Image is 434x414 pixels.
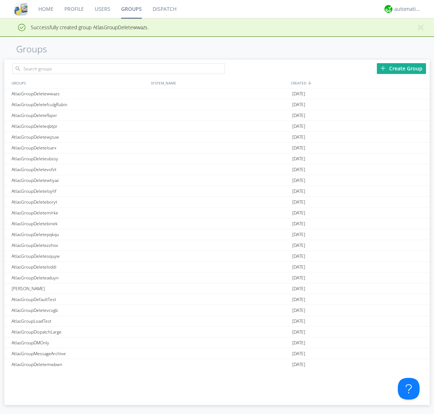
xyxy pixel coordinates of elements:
[292,208,305,218] span: [DATE]
[4,132,430,143] a: AtlasGroupDeletewjzuw[DATE]
[380,66,386,71] img: plus.svg
[4,294,430,305] a: AtlasGroupDefaultTest[DATE]
[292,121,305,132] span: [DATE]
[4,186,430,197] a: AtlasGroupDeleteloyhf[DATE]
[10,348,149,359] div: AtlasGroupMessageArchive
[4,197,430,208] a: AtlasGroupDeleteboryt[DATE]
[4,229,430,240] a: AtlasGroupDeletepqkqu[DATE]
[10,218,149,229] div: AtlasGroupDeletebinek
[10,251,149,261] div: AtlasGroupDeleteoquyw
[4,348,430,359] a: AtlasGroupMessageArchive[DATE]
[4,359,430,370] a: AtlasGroupDeletemwbwn[DATE]
[10,208,149,218] div: AtlasGroupDeletemlrke
[10,305,149,315] div: AtlasGroupDeletevcvgb
[292,305,305,316] span: [DATE]
[10,337,149,348] div: AtlasGroupDMOnly
[292,110,305,121] span: [DATE]
[292,143,305,153] span: [DATE]
[10,88,149,99] div: AtlasGroupDeletewwazs
[10,197,149,207] div: AtlasGroupDeleteboryt
[12,63,225,74] input: Search groups
[292,218,305,229] span: [DATE]
[292,283,305,294] span: [DATE]
[292,197,305,208] span: [DATE]
[10,132,149,142] div: AtlasGroupDeletewjzuw
[5,24,149,31] span: Successfully created group AtlasGroupDeletewwazs.
[4,251,430,262] a: AtlasGroupDeleteoquyw[DATE]
[292,132,305,143] span: [DATE]
[10,229,149,240] div: AtlasGroupDeletepqkqu
[292,186,305,197] span: [DATE]
[4,240,430,251] a: AtlasGroupDeletezzhov[DATE]
[384,5,392,13] img: d2d01cd9b4174d08988066c6d424eccd
[292,359,305,370] span: [DATE]
[292,251,305,262] span: [DATE]
[292,337,305,348] span: [DATE]
[289,78,430,88] div: CREATED
[4,305,430,316] a: AtlasGroupDeletevcvgb[DATE]
[4,208,430,218] a: AtlasGroupDeletemlrke[DATE]
[10,99,149,110] div: AtlasGroupDeletefculgRubin
[292,273,305,283] span: [DATE]
[4,110,430,121] a: AtlasGroupDeletefbpxr[DATE]
[10,316,149,326] div: AtlasGroupLoadTest
[10,164,149,175] div: AtlasGroupDeletevofzt
[10,110,149,121] div: AtlasGroupDeletefbpxr
[394,5,421,13] div: automation+atlas
[10,175,149,186] div: AtlasGroupDeletewhyaz
[292,175,305,186] span: [DATE]
[292,88,305,99] span: [DATE]
[10,78,147,88] div: GROUPS
[4,175,430,186] a: AtlasGroupDeletewhyaz[DATE]
[4,218,430,229] a: AtlasGroupDeletebinek[DATE]
[10,262,149,272] div: AtlasGroupDeleteloddi
[4,337,430,348] a: AtlasGroupDMOnly[DATE]
[4,273,430,283] a: AtlasGroupDeleteaduyn[DATE]
[10,359,149,370] div: AtlasGroupDeletemwbwn
[10,283,149,294] div: [PERSON_NAME]
[377,63,426,74] div: Create Group
[10,294,149,305] div: AtlasGroupDefaultTest
[14,3,27,16] img: cddb5a64eb264b2086981ab96f4c1ba7
[4,153,430,164] a: AtlasGroupDeleteubssy[DATE]
[10,143,149,153] div: AtlasGroupDeleteloarx
[292,99,305,110] span: [DATE]
[4,143,430,153] a: AtlasGroupDeleteloarx[DATE]
[10,121,149,131] div: AtlasGroupDeleteqbtpr
[292,240,305,251] span: [DATE]
[292,294,305,305] span: [DATE]
[292,316,305,327] span: [DATE]
[4,327,430,337] a: AtlasGroupDispatchLarge[DATE]
[4,99,430,110] a: AtlasGroupDeletefculgRubin[DATE]
[292,262,305,273] span: [DATE]
[10,327,149,337] div: AtlasGroupDispatchLarge
[10,240,149,250] div: AtlasGroupDeletezzhov
[10,273,149,283] div: AtlasGroupDeleteaduyn
[398,378,420,400] iframe: Toggle Customer Support
[4,283,430,294] a: [PERSON_NAME][DATE]
[292,164,305,175] span: [DATE]
[10,153,149,164] div: AtlasGroupDeleteubssy
[4,316,430,327] a: AtlasGroupLoadTest[DATE]
[4,121,430,132] a: AtlasGroupDeleteqbtpr[DATE]
[292,348,305,359] span: [DATE]
[4,262,430,273] a: AtlasGroupDeleteloddi[DATE]
[4,164,430,175] a: AtlasGroupDeletevofzt[DATE]
[292,153,305,164] span: [DATE]
[4,88,430,99] a: AtlasGroupDeletewwazs[DATE]
[292,229,305,240] span: [DATE]
[292,327,305,337] span: [DATE]
[149,78,289,88] div: SYSTEM_NAME
[10,186,149,196] div: AtlasGroupDeleteloyhf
